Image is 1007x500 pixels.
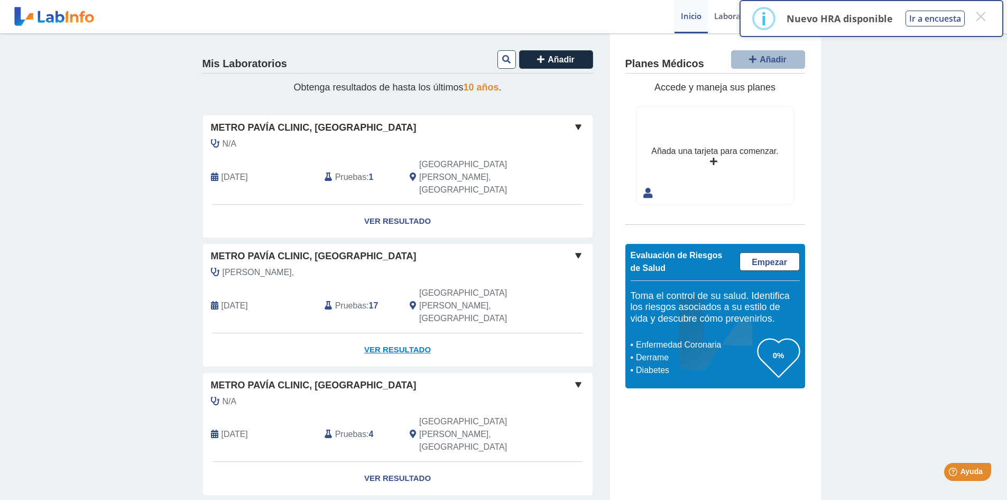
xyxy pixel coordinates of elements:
span: San Juan, PR [419,287,536,325]
h3: 0% [757,349,800,362]
b: 1 [369,172,374,181]
div: : [317,287,402,325]
li: Diabetes [633,364,757,377]
span: 2025-03-24 [221,299,248,312]
span: Metro Pavía Clinic, [GEOGRAPHIC_DATA] [211,249,417,263]
button: Ir a encuesta [906,11,965,26]
b: 4 [369,430,374,439]
a: Ver Resultado [203,333,593,367]
iframe: Help widget launcher [913,459,995,488]
button: Añadir [519,50,593,69]
span: 10 años [464,82,499,93]
b: 17 [369,301,378,310]
span: Pruebas [335,299,366,312]
span: San Juan, PR [419,158,536,196]
span: 2024-08-10 [221,428,248,441]
span: Maisonet, [223,266,294,279]
span: Empezar [752,258,787,267]
h5: Toma el control de su salud. Identifica los riesgos asociados a su estilo de vida y descubre cómo... [631,290,800,325]
h4: Planes Médicos [625,58,704,70]
div: : [317,415,402,453]
a: Empezar [740,252,800,271]
span: 2025-05-10 [221,171,248,184]
span: Evaluación de Riesgos de Salud [631,251,723,272]
button: Close this dialog [971,7,990,26]
span: Pruebas [335,428,366,441]
span: Añadir [548,55,575,64]
span: Añadir [760,55,787,64]
div: Añada una tarjeta para comenzar. [651,145,778,158]
span: Accede y maneja sus planes [654,82,775,93]
span: Metro Pavía Clinic, [GEOGRAPHIC_DATA] [211,121,417,135]
h4: Mis Laboratorios [202,58,287,70]
span: N/A [223,395,237,408]
button: Añadir [731,50,805,69]
span: Metro Pavía Clinic, [GEOGRAPHIC_DATA] [211,378,417,393]
div: i [761,9,766,28]
li: Derrame [633,351,757,364]
span: Pruebas [335,171,366,184]
span: Obtenga resultados de hasta los últimos . [293,82,501,93]
a: Ver Resultado [203,462,593,495]
div: : [317,158,402,196]
span: N/A [223,138,237,150]
li: Enfermedad Coronaria [633,339,757,351]
a: Ver Resultado [203,205,593,238]
p: Nuevo HRA disponible [787,12,893,25]
span: San Juan, PR [419,415,536,453]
